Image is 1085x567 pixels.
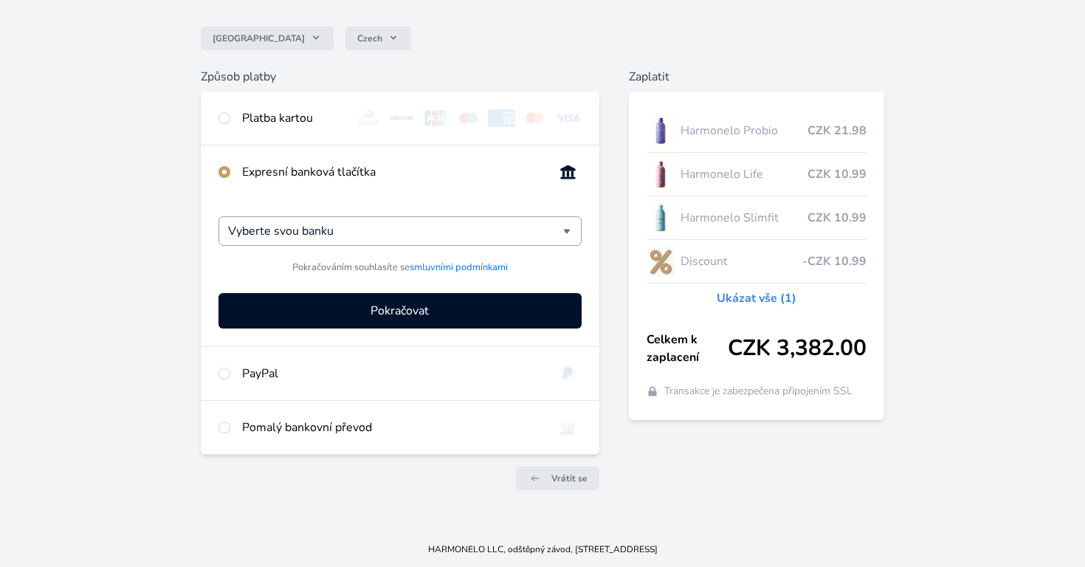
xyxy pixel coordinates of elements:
div: Platba kartou [242,109,344,127]
span: CZK 21.98 [807,122,867,140]
span: Vrátit se [551,472,588,484]
span: Pokračovat [371,302,429,320]
img: CLEAN_PROBIO_se_stinem_x-lo.jpg [647,112,675,149]
button: [GEOGRAPHIC_DATA] [201,27,334,50]
img: onlineBanking_CZ.svg [554,163,582,181]
a: Vrátit se [516,467,599,490]
span: Celkem k zaplacení [647,331,728,366]
div: PayPal [242,365,542,382]
span: Discount [681,252,803,270]
h6: Způsob platby [201,68,599,86]
span: Harmonelo Slimfit [681,209,808,227]
div: Vyberte svou banku [218,216,582,246]
span: CZK 10.99 [807,209,867,227]
span: -CZK 10.99 [802,252,867,270]
a: smluvními podmínkami [410,261,508,274]
span: Harmonelo Probio [681,122,808,140]
span: [GEOGRAPHIC_DATA] [213,32,305,44]
span: Transakce je zabezpečena připojením SSL [664,384,852,399]
img: amex.svg [488,109,515,127]
span: Harmonelo Life [681,165,808,183]
img: diners.svg [355,109,382,127]
img: paypal.svg [554,365,582,382]
img: maestro.svg [455,109,482,127]
button: Pokračovat [218,293,582,329]
div: Expresní banková tlačítka [242,163,542,181]
a: Ukázat vše (1) [717,289,796,307]
img: jcb.svg [421,109,449,127]
span: CZK 10.99 [807,165,867,183]
button: Czech [345,27,411,50]
span: Pokračováním souhlasíte se [292,261,508,275]
div: Pomalý bankovní převod [242,419,542,436]
img: discount-lo.png [647,243,675,280]
img: CLEAN_LIFE_se_stinem_x-lo.jpg [647,156,675,193]
img: bankTransfer_IBAN.svg [554,419,582,436]
img: mc.svg [521,109,548,127]
img: SLIMFIT_se_stinem_x-lo.jpg [647,199,675,236]
span: Czech [357,32,382,44]
img: visa.svg [554,109,582,127]
span: CZK 3,382.00 [728,335,867,362]
input: Hledat... [228,222,563,240]
img: discover.svg [388,109,416,127]
h6: Zaplatit [629,68,885,86]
